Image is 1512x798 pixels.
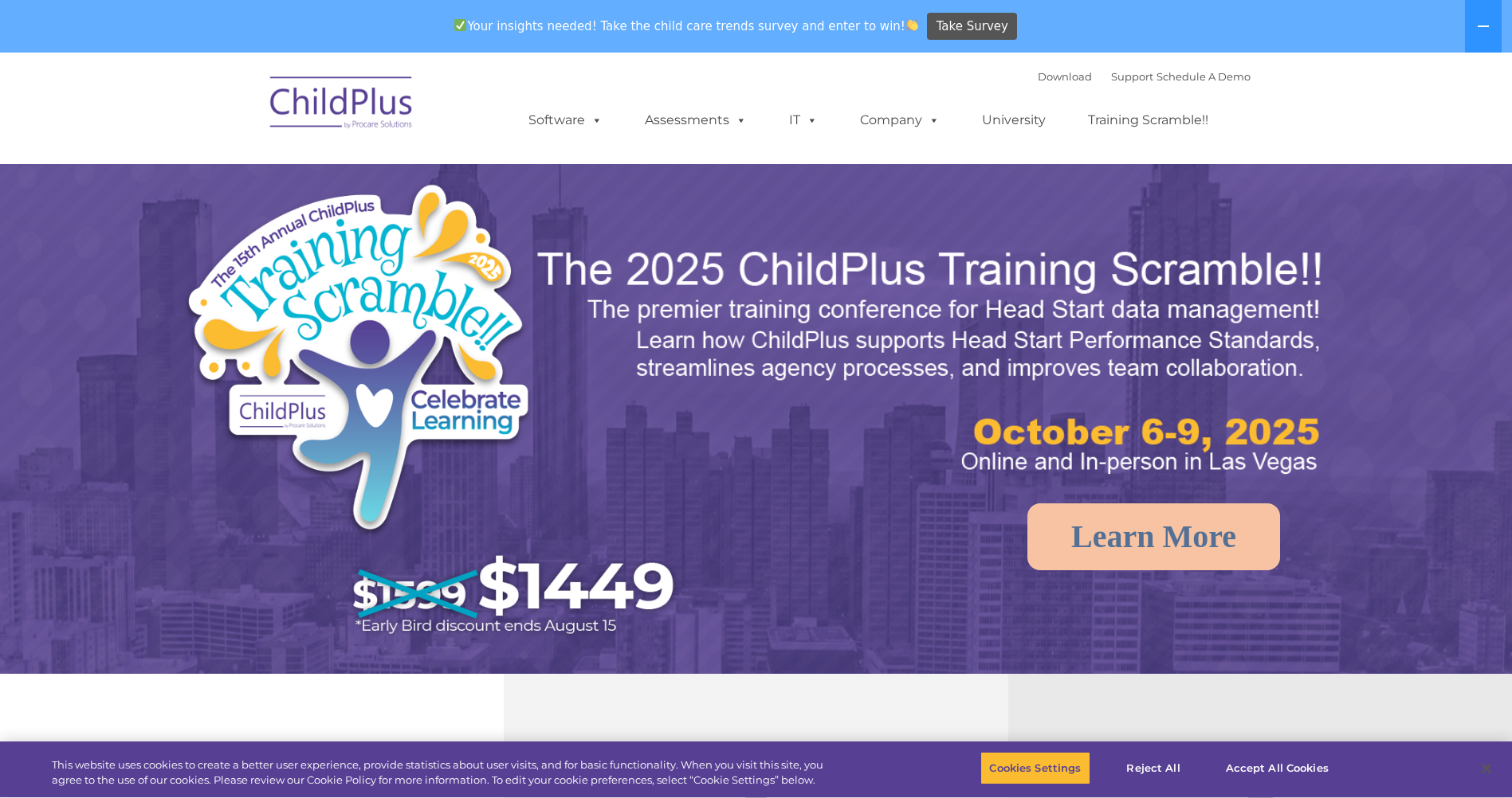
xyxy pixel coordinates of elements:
[1157,70,1251,83] a: Schedule A Demo
[844,104,956,136] a: Company
[1038,70,1251,83] font: |
[454,19,466,31] img: ✅
[222,170,289,182] span: Phone number
[773,104,834,136] a: IT
[448,10,925,41] span: Your insights needed! Take the child care trends survey and enter to win!
[222,105,270,117] span: Last name
[906,19,918,31] img: 👏
[1111,70,1153,83] a: Support
[262,65,422,145] img: ChildPlus by Procare Solutions
[1072,104,1224,136] a: Training Scramble!!
[1038,70,1092,83] a: Download
[1027,503,1280,570] a: Learn More
[52,757,831,788] div: This website uses cookies to create a better user experience, provide statistics about user visit...
[966,104,1062,136] a: University
[927,13,1017,41] a: Take Survey
[1469,751,1504,786] button: Close
[937,13,1008,41] span: Take Survey
[980,752,1090,785] button: Cookies Settings
[513,104,619,136] a: Software
[629,104,763,136] a: Assessments
[1104,752,1204,785] button: Reject All
[1217,752,1337,785] button: Accept All Cookies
